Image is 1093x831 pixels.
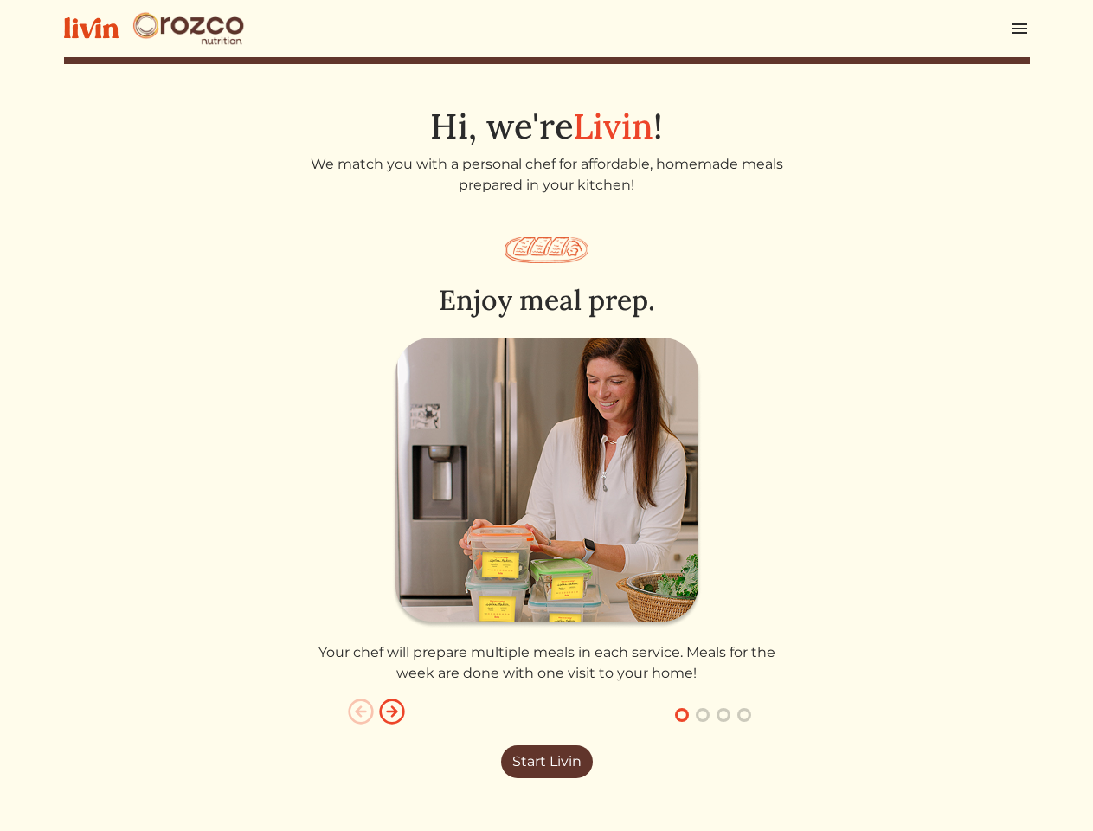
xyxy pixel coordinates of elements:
img: enjoy_meal_prep-36db4eeefb09911d9b3119a13cdedac3264931b53eb4974d467b597d59b39c6d.png [392,338,702,628]
h1: Hi, we're ! [64,106,1030,147]
img: arrow_right_circle-0c737bc566e65d76d80682a015965e9d48686a7e0252d16461ad7fdad8d1263b.svg [378,698,406,725]
img: arrow_left_circle-e85112c684eda759d60b36925cadc85fc21d73bdafaa37c14bdfe87aa8b63651.svg [347,698,375,725]
a: Start Livin [501,745,593,778]
img: Orozco Nutrition [132,11,245,46]
p: Your chef will prepare multiple meals in each service. Meals for the week are done with one visit... [305,642,788,684]
p: We match you with a personal chef for affordable, homemade meals prepared in your kitchen! [305,154,788,196]
img: livin-logo-a0d97d1a881af30f6274990eb6222085a2533c92bbd1e4f22c21b4f0d0e3210c.svg [64,17,119,39]
span: Livin [573,104,653,148]
img: menu_hamburger-cb6d353cf0ecd9f46ceae1c99ecbeb4a00e71ca567a856bd81f57e9d8c17bb26.svg [1009,18,1030,39]
img: salmon_plate-7b7466995c04d3751ae4af77f50094417e75221c2a488d61e9b9888cdcba9572.svg [505,237,588,263]
h2: Enjoy meal prep. [305,284,788,317]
